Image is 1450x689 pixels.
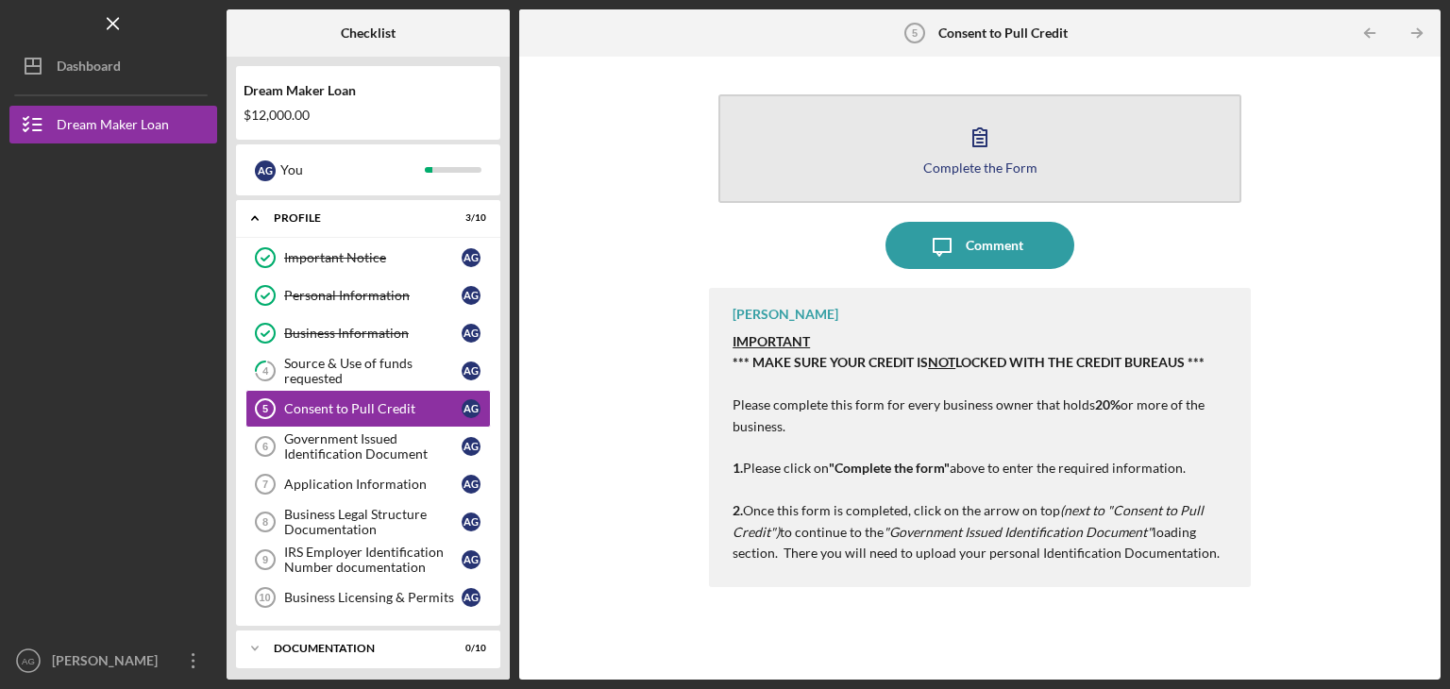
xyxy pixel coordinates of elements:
div: You [280,154,425,186]
div: A G [462,513,481,531]
div: Consent to Pull Credit [284,401,462,416]
div: Application Information [284,477,462,492]
div: A G [462,399,481,418]
div: Business Information [284,326,462,341]
a: 10Business Licensing & PermitsAG [245,579,491,616]
a: Personal InformationAG [245,277,491,314]
a: Business InformationAG [245,314,491,352]
strong: *** MAKE SURE YOUR CREDIT IS LOCKED WITH THE CREDIT BUREAUS *** [733,354,1205,370]
div: Government Issued Identification Document [284,431,462,462]
strong: 2. [733,502,743,518]
p: Please complete this form for every business owner that holds or more of the business. [733,395,1232,437]
div: Important Notice [284,250,462,265]
div: Dashboard [57,47,121,90]
div: [PERSON_NAME] [47,642,170,684]
button: Dream Maker Loan [9,106,217,143]
button: Dashboard [9,47,217,85]
div: 0 / 10 [452,643,486,654]
div: Profile [274,212,439,224]
a: 8Business Legal Structure DocumentationAG [245,503,491,541]
strong: 1. [733,460,743,476]
tspan: 8 [262,516,268,528]
div: A G [462,475,481,494]
a: 9IRS Employer Identification Number documentationAG [245,541,491,579]
div: A G [462,361,481,380]
div: Business Legal Structure Documentation [284,507,462,537]
div: A G [462,588,481,607]
a: 5Consent to Pull CreditAG [245,390,491,428]
em: (next to "Consent to Pull Credit") [733,502,1204,539]
div: A G [462,437,481,456]
tspan: 5 [262,403,268,414]
div: A G [462,324,481,343]
button: Comment [885,222,1074,269]
tspan: 4 [262,365,269,378]
a: 4Source & Use of funds requestedAG [245,352,491,390]
strong: IMPORTANT [733,333,810,349]
strong: 20% [1095,396,1121,412]
div: [PERSON_NAME] [733,307,838,322]
p: Please click on above to enter the required information. Once this form is completed, click on th... [733,437,1232,563]
div: A G [462,286,481,305]
div: IRS Employer Identification Number documentation [284,545,462,575]
a: 7Application InformationAG [245,465,491,503]
div: A G [255,160,276,181]
b: Checklist [341,25,396,41]
text: AG [22,656,35,666]
div: 3 / 10 [452,212,486,224]
div: $12,000.00 [244,108,493,123]
div: A G [462,248,481,267]
div: Comment [966,222,1023,269]
div: Source & Use of funds requested [284,356,462,386]
tspan: 9 [262,554,268,565]
div: Personal Information [284,288,462,303]
tspan: 10 [259,592,270,603]
div: A G [462,550,481,569]
div: Business Licensing & Permits [284,590,462,605]
b: Consent to Pull Credit [938,25,1068,41]
tspan: 7 [262,479,268,490]
a: Important NoticeAG [245,239,491,277]
button: AG[PERSON_NAME] [9,642,217,680]
div: Dream Maker Loan [244,83,493,98]
a: 6Government Issued Identification DocumentAG [245,428,491,465]
div: Documentation [274,643,439,654]
div: Dream Maker Loan [57,106,169,148]
strong: "Complete the form" [829,460,950,476]
tspan: 6 [262,441,268,452]
button: Complete the Form [718,94,1241,203]
tspan: 5 [912,27,918,39]
div: Complete the Form [923,160,1037,175]
span: NOT [928,354,955,370]
em: "Government Issued Identification Document" [884,524,1153,540]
